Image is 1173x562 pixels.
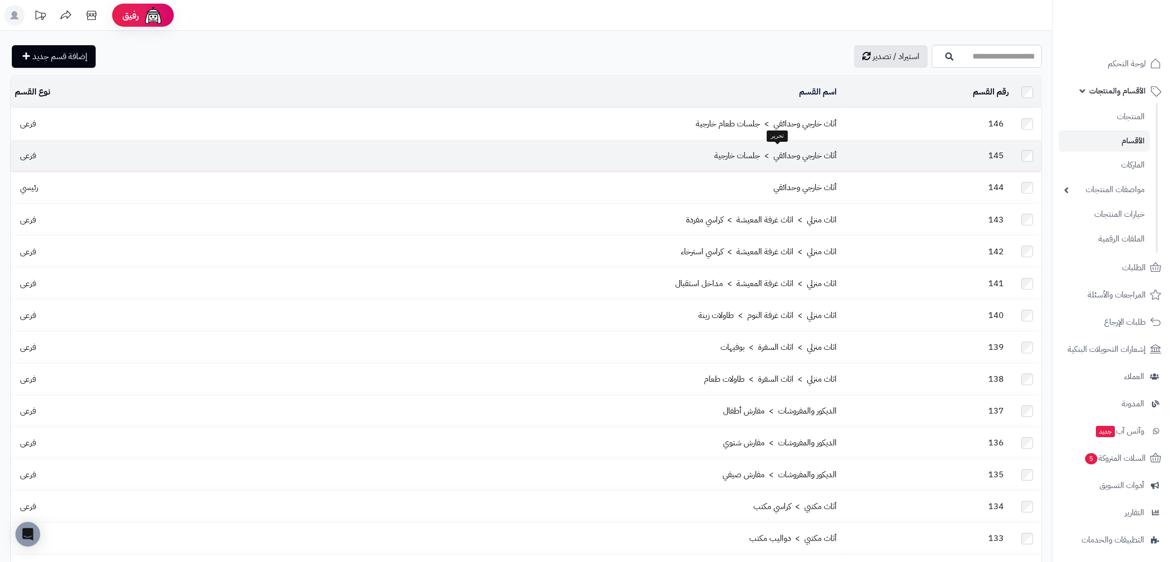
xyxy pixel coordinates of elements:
a: اثاث منزلي > اثاث السفرة > بوفيهات [720,341,837,353]
a: أثاث مكتبي > دواليب مكتب [749,532,837,545]
a: اثاث منزلي > اثاث غرفة المعيشة > مداخل استقبال [675,277,837,290]
span: جديد [1096,426,1115,437]
a: العملاء [1059,364,1167,389]
a: أثاث خارجي وحدائقي > جلسات خارجية [714,149,837,162]
a: الديكور والمفروشات > مفارش أطفال [723,405,837,417]
a: اثاث منزلي > اثاث السفرة > طاولات طعام [704,373,837,385]
span: 134 [983,500,1009,513]
span: فرعى [15,341,41,353]
span: 139 [983,341,1009,353]
a: اثاث منزلي > اثاث غرفة النوم > طاولات زينة [698,309,837,322]
span: أدوات التسويق [1099,478,1144,493]
a: الطلبات [1059,255,1167,280]
a: الديكور والمفروشات > مفارش صيفي [723,469,837,481]
div: رقم القسم [845,86,1009,98]
span: 135 [983,469,1009,481]
span: فرعى [15,246,41,258]
span: 133 [983,532,1009,545]
span: فرعى [15,437,41,449]
span: فرعى [15,532,41,545]
span: 144 [983,181,1009,194]
span: استيراد / تصدير [873,50,919,63]
span: رفيق [122,9,139,22]
a: أثاث مكتبي > كراسي مكتب [753,500,837,513]
span: فرعى [15,214,41,226]
span: وآتس آب [1095,424,1144,438]
span: 142 [983,246,1009,258]
span: 141 [983,277,1009,290]
span: فرعى [15,149,41,162]
span: المراجعات والأسئلة [1088,288,1146,302]
a: الديكور والمفروشات > مفارش شتوي [723,437,837,449]
a: المدونة [1059,391,1167,416]
span: التطبيقات والخدمات [1081,533,1144,547]
a: أثاث خارجي وحدائقي [773,181,837,194]
span: التقارير [1125,505,1144,520]
span: 145 [983,149,1009,162]
a: الأقسام [1059,130,1150,152]
span: لوحة التحكم [1108,57,1146,71]
a: أثاث خارجي وحدائقي > جلسات طعام خارجية [696,118,837,130]
span: فرعى [15,118,41,130]
img: logo-2.png [1103,8,1163,29]
a: الماركات [1059,154,1150,176]
a: تحديثات المنصة [27,5,53,28]
span: فرعى [15,500,41,513]
span: العملاء [1124,369,1144,384]
span: 143 [983,214,1009,226]
a: اثاث منزلي > اثاث غرفة المعيشة > كراسي استرخاء [681,246,837,258]
td: نوع القسم [11,77,181,108]
span: رئيسي [15,181,43,194]
span: 5 [1085,453,1097,464]
span: 138 [983,373,1009,385]
a: مواصفات المنتجات [1059,179,1150,201]
span: 137 [983,405,1009,417]
a: طلبات الإرجاع [1059,310,1167,334]
span: المدونة [1122,397,1144,411]
img: ai-face.png [143,5,164,26]
a: لوحة التحكم [1059,51,1167,76]
a: إشعارات التحويلات البنكية [1059,337,1167,362]
span: الطلبات [1122,260,1146,275]
a: التطبيقات والخدمات [1059,528,1167,552]
a: السلات المتروكة5 [1059,446,1167,471]
a: وآتس آبجديد [1059,419,1167,443]
a: المراجعات والأسئلة [1059,283,1167,307]
span: إشعارات التحويلات البنكية [1068,342,1146,357]
span: فرعى [15,405,41,417]
a: اسم القسم [799,86,837,98]
span: السلات المتروكة [1084,451,1146,465]
a: إضافة قسم جديد [12,45,96,68]
span: فرعى [15,309,41,322]
div: تحرير [767,130,788,142]
a: اثاث منزلي > اثاث غرفة المعيشة > كراسي مفردة [686,214,837,226]
a: التقارير [1059,500,1167,525]
a: استيراد / تصدير [854,45,928,68]
div: Open Intercom Messenger [15,522,40,547]
span: إضافة قسم جديد [32,50,87,63]
span: فرعى [15,373,41,385]
a: خيارات المنتجات [1059,203,1150,226]
span: 140 [983,309,1009,322]
a: أدوات التسويق [1059,473,1167,498]
a: الملفات الرقمية [1059,228,1150,250]
span: 136 [983,437,1009,449]
span: فرعى [15,277,41,290]
span: الأقسام والمنتجات [1089,84,1146,98]
a: المنتجات [1059,106,1150,128]
span: طلبات الإرجاع [1104,315,1146,329]
span: 146 [983,118,1009,130]
span: فرعى [15,469,41,481]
